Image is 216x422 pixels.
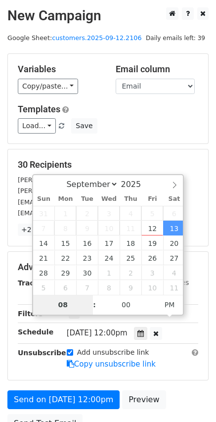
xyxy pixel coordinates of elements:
span: : [93,295,96,315]
span: September 10, 2025 [98,221,120,235]
span: October 2, 2025 [120,265,141,280]
input: Minute [96,295,156,315]
span: Sat [163,196,185,202]
h5: Advanced [18,262,198,273]
span: October 6, 2025 [54,280,76,295]
span: September 1, 2025 [54,206,76,221]
span: October 4, 2025 [163,265,185,280]
span: September 21, 2025 [33,250,55,265]
span: September 25, 2025 [120,250,141,265]
span: September 4, 2025 [120,206,141,221]
h5: Variables [18,64,101,75]
span: September 12, 2025 [141,221,163,235]
span: September 29, 2025 [54,265,76,280]
span: September 13, 2025 [163,221,185,235]
span: September 15, 2025 [54,235,76,250]
label: Add unsubscribe link [77,347,149,358]
h2: New Campaign [7,7,209,24]
input: Year [118,180,154,189]
a: Daily emails left: 39 [142,34,209,42]
span: September 26, 2025 [141,250,163,265]
span: Thu [120,196,141,202]
small: [EMAIL_ADDRESS][DOMAIN_NAME] [18,198,128,206]
span: September 5, 2025 [141,206,163,221]
small: Google Sheet: [7,34,142,42]
span: October 7, 2025 [76,280,98,295]
a: Send on [DATE] 12:00pm [7,390,120,409]
span: September 14, 2025 [33,235,55,250]
span: Mon [54,196,76,202]
span: Click to toggle [156,295,183,315]
a: Preview [122,390,166,409]
span: Sun [33,196,55,202]
span: September 27, 2025 [163,250,185,265]
span: September 3, 2025 [98,206,120,221]
span: October 5, 2025 [33,280,55,295]
a: Templates [18,104,60,114]
span: September 19, 2025 [141,235,163,250]
strong: Filters [18,310,43,318]
small: [PERSON_NAME][EMAIL_ADDRESS][PERSON_NAME][PERSON_NAME][DOMAIN_NAME] [18,176,180,195]
span: October 8, 2025 [98,280,120,295]
input: Hour [33,295,93,315]
span: August 31, 2025 [33,206,55,221]
strong: Tracking [18,279,51,287]
span: September 22, 2025 [54,250,76,265]
span: September 17, 2025 [98,235,120,250]
h5: Email column [116,64,199,75]
span: Daily emails left: 39 [142,33,209,44]
a: +27 more [18,224,59,236]
h5: 30 Recipients [18,159,198,170]
iframe: Chat Widget [167,375,216,422]
span: Fri [141,196,163,202]
span: October 9, 2025 [120,280,141,295]
a: Load... [18,118,56,134]
small: [EMAIL_ADDRESS][DOMAIN_NAME] [18,209,128,217]
a: Copy/paste... [18,79,78,94]
span: October 3, 2025 [141,265,163,280]
span: September 20, 2025 [163,235,185,250]
span: September 11, 2025 [120,221,141,235]
span: Wed [98,196,120,202]
button: Save [71,118,97,134]
span: September 9, 2025 [76,221,98,235]
span: September 28, 2025 [33,265,55,280]
a: customers.2025-09-12.2106 [52,34,141,42]
strong: Unsubscribe [18,349,66,357]
span: September 16, 2025 [76,235,98,250]
span: September 8, 2025 [54,221,76,235]
span: September 7, 2025 [33,221,55,235]
span: September 18, 2025 [120,235,141,250]
span: [DATE] 12:00pm [67,328,128,337]
strong: Schedule [18,328,53,336]
span: Tue [76,196,98,202]
span: October 11, 2025 [163,280,185,295]
a: Copy unsubscribe link [67,360,156,369]
span: September 24, 2025 [98,250,120,265]
span: September 6, 2025 [163,206,185,221]
span: October 10, 2025 [141,280,163,295]
span: October 1, 2025 [98,265,120,280]
span: September 23, 2025 [76,250,98,265]
span: September 2, 2025 [76,206,98,221]
span: September 30, 2025 [76,265,98,280]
